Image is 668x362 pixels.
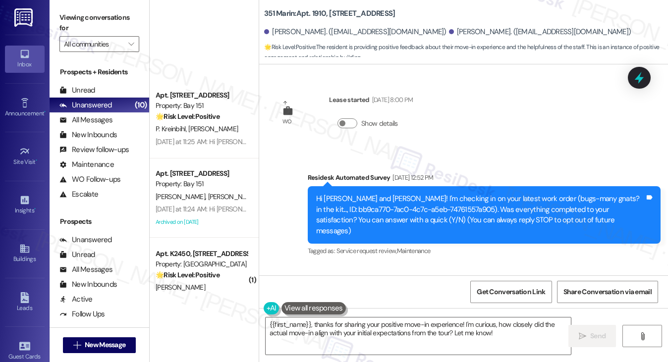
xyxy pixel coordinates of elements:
span: New Message [85,340,125,350]
textarea: {{first_name}}, thanks for sharing your positive move-in experience! I'm curious, how closely did... [266,317,571,355]
i:  [579,332,586,340]
div: New Inbounds [59,279,117,290]
div: Unanswered [59,235,112,245]
input: All communities [64,36,123,52]
span: Service request review , [336,247,397,255]
span: Send [590,331,606,341]
a: Inbox [5,46,45,72]
a: Leads [5,289,45,316]
div: Residesk Automated Survey [308,172,661,186]
button: Share Conversation via email [557,281,658,303]
strong: 🌟 Risk Level: Positive [264,43,315,51]
div: Apt. [STREET_ADDRESS] [156,90,247,101]
div: New Inbounds [59,130,117,140]
span: P. Kreinbihl [156,124,188,133]
span: • [44,108,46,115]
b: 351 Marin: Apt. 1910, [STREET_ADDRESS] [264,8,395,19]
span: [PERSON_NAME] [156,283,205,292]
div: Apt. [STREET_ADDRESS] [156,168,247,179]
span: [PERSON_NAME] [208,192,258,201]
div: Archived on [DATE] [155,216,248,228]
i:  [128,40,134,48]
span: • [34,206,36,212]
button: Send [568,325,616,347]
div: Review follow-ups [59,145,129,155]
div: Property: Bay 151 [156,179,247,189]
div: WO Follow-ups [59,174,120,185]
div: (10) [132,98,149,113]
a: Buildings [5,240,45,267]
label: Show details [361,118,398,129]
div: [DATE] 8:00 PM [370,95,413,105]
div: [PERSON_NAME]. ([EMAIL_ADDRESS][DOMAIN_NAME]) [449,27,631,37]
div: [DATE] 12:52 PM [390,172,433,183]
div: Follow Ups [59,309,105,319]
div: Prospects + Residents [50,67,149,77]
a: Insights • [5,192,45,218]
div: [PERSON_NAME]. ([EMAIL_ADDRESS][DOMAIN_NAME]) [264,27,446,37]
img: ResiDesk Logo [14,8,35,27]
strong: 🌟 Risk Level: Positive [156,112,220,121]
span: [PERSON_NAME] [156,192,208,201]
div: Property: Bay 151 [156,101,247,111]
span: : The resident is providing positive feedback about their move-in experience and the helpfulness ... [264,42,668,63]
span: • [36,157,37,164]
div: Active [59,294,93,305]
div: Unread [59,85,95,96]
div: Hi [PERSON_NAME] and [PERSON_NAME]! I'm checking in on your latest work order (bugs-many gnats? i... [316,194,645,236]
div: Lease started [329,95,413,108]
i:  [73,341,81,349]
div: Tagged as: [308,244,661,258]
div: Unread [59,250,95,260]
div: Apt. K2450, [STREET_ADDRESS][PERSON_NAME] [156,249,247,259]
button: New Message [63,337,136,353]
span: Maintenance [397,247,431,255]
div: Escalate [59,189,98,200]
strong: 🌟 Risk Level: Positive [156,270,220,279]
div: All Messages [59,115,112,125]
div: WO [282,116,292,127]
div: Prospects [50,216,149,227]
div: Maintenance [59,159,114,170]
button: Get Conversation Link [470,281,552,303]
i:  [639,332,646,340]
span: [PERSON_NAME] [188,124,238,133]
div: Property: [GEOGRAPHIC_DATA] [156,259,247,269]
a: Site Visit • [5,143,45,170]
div: All Messages [59,264,112,275]
div: Unanswered [59,100,112,110]
label: Viewing conversations for [59,10,139,36]
span: Get Conversation Link [477,287,545,297]
span: Share Conversation via email [563,287,652,297]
